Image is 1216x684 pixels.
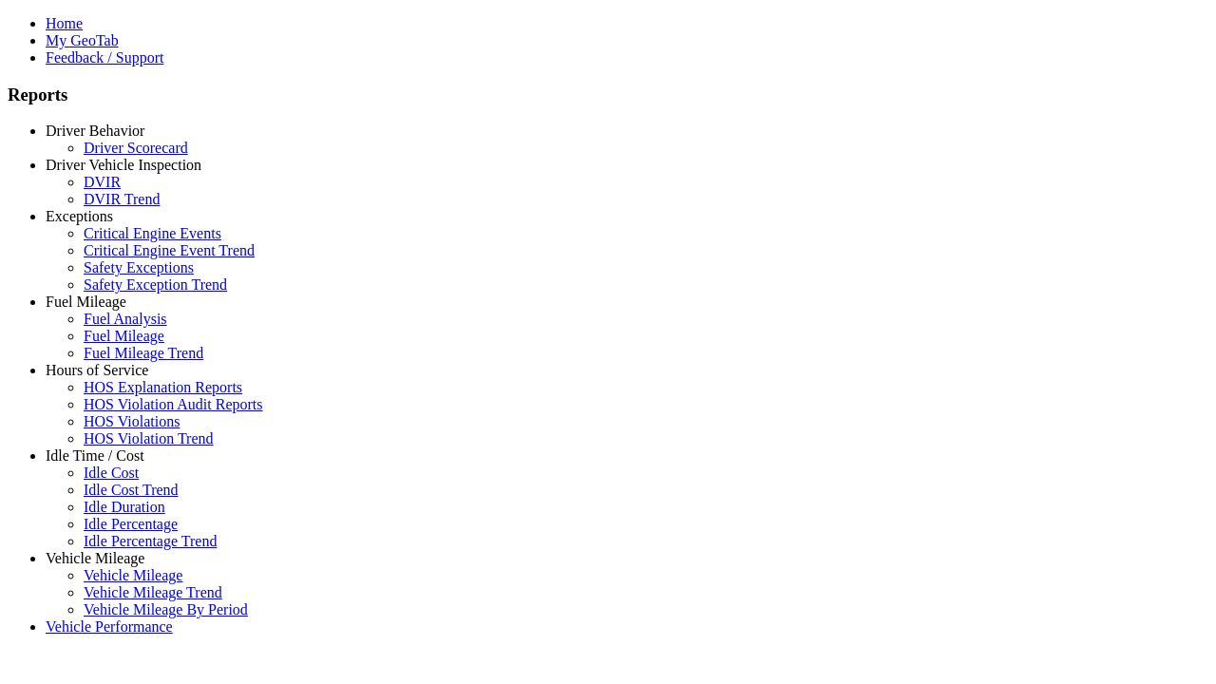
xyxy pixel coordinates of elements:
a: Vehicle Performance [46,618,173,635]
a: Fuel Mileage [84,328,164,344]
h3: Reports [8,85,1208,105]
a: Idle Cost [84,465,139,481]
a: DVIR [84,174,121,190]
a: My GeoTab [46,32,119,48]
a: Hours of Service [46,362,148,378]
a: Idle Percentage Trend [84,533,217,549]
a: Critical Engine Event Trend [84,242,255,258]
a: Home [46,15,83,31]
a: Vehicle Mileage By Period [84,601,248,617]
a: Fuel Mileage Trend [84,345,203,361]
a: HOS Explanation Reports [84,379,242,395]
a: HOS Violations [84,413,180,429]
a: Feedback / Support [46,49,163,66]
a: Vehicle Mileage [46,550,144,566]
a: Exceptions [46,208,113,224]
a: Driver Scorecard [84,140,188,156]
a: HOS Violation Trend [84,430,214,446]
a: Critical Engine Events [84,225,221,241]
a: Idle Duration [84,499,165,515]
a: Safety Exceptions [84,259,194,275]
a: HOS Violation Audit Reports [84,396,263,412]
a: Vehicle Mileage Trend [84,584,222,600]
a: Fuel Analysis [84,311,167,327]
a: Fuel Mileage [46,294,126,310]
a: Driver Behavior [46,123,144,139]
a: DVIR Trend [84,191,160,207]
a: Idle Time / Cost [46,447,144,464]
a: Vehicle Mileage [84,567,182,583]
a: Driver Vehicle Inspection [46,157,201,173]
a: Idle Cost Trend [84,482,179,498]
a: Safety Exception Trend [84,276,227,293]
a: Idle Percentage [84,516,178,532]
